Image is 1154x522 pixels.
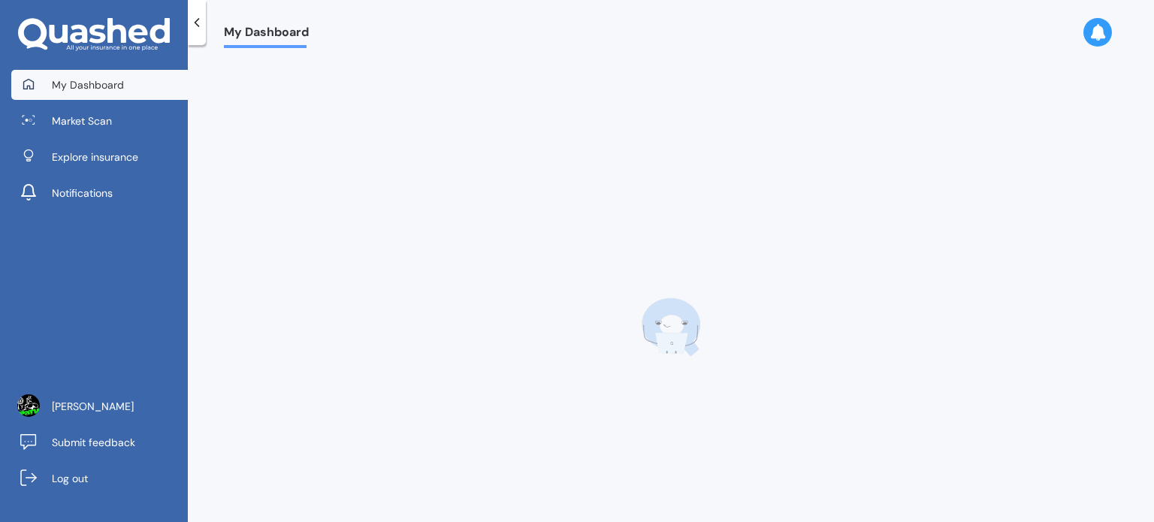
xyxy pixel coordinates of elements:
[11,391,188,421] a: [PERSON_NAME]
[11,142,188,172] a: Explore insurance
[52,149,138,164] span: Explore insurance
[52,77,124,92] span: My Dashboard
[641,297,701,358] img: q-laptop.bc25ffb5ccee3f42f31d.webp
[11,463,188,493] a: Log out
[11,427,188,457] a: Submit feedback
[224,25,309,45] span: My Dashboard
[52,113,112,128] span: Market Scan
[17,394,40,417] img: ACg8ocJXjctPtsVrCoGSXgcjkyMkd40qHS8U-KxHRFhD-r8odbQ=s96-c
[52,435,135,450] span: Submit feedback
[52,186,113,201] span: Notifications
[11,70,188,100] a: My Dashboard
[11,178,188,208] a: Notifications
[52,471,88,486] span: Log out
[11,106,188,136] a: Market Scan
[52,399,134,414] span: [PERSON_NAME]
